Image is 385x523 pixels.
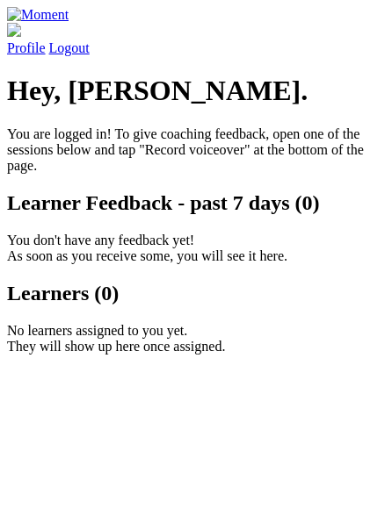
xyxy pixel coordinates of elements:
[7,23,21,37] img: default_avatar-b4e2223d03051bc43aaaccfb402a43260a3f17acc7fafc1603fdf008d6cba3c9.png
[7,75,378,107] h1: Hey, [PERSON_NAME].
[49,40,90,55] a: Logout
[7,282,378,305] h2: Learners (0)
[7,323,378,355] p: No learners assigned to you yet. They will show up here once assigned.
[7,23,378,55] a: Profile
[7,7,69,23] img: Moment
[7,191,378,215] h2: Learner Feedback - past 7 days (0)
[7,126,378,174] p: You are logged in! To give coaching feedback, open one of the sessions below and tap "Record voic...
[7,233,378,264] p: You don't have any feedback yet! As soon as you receive some, you will see it here.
